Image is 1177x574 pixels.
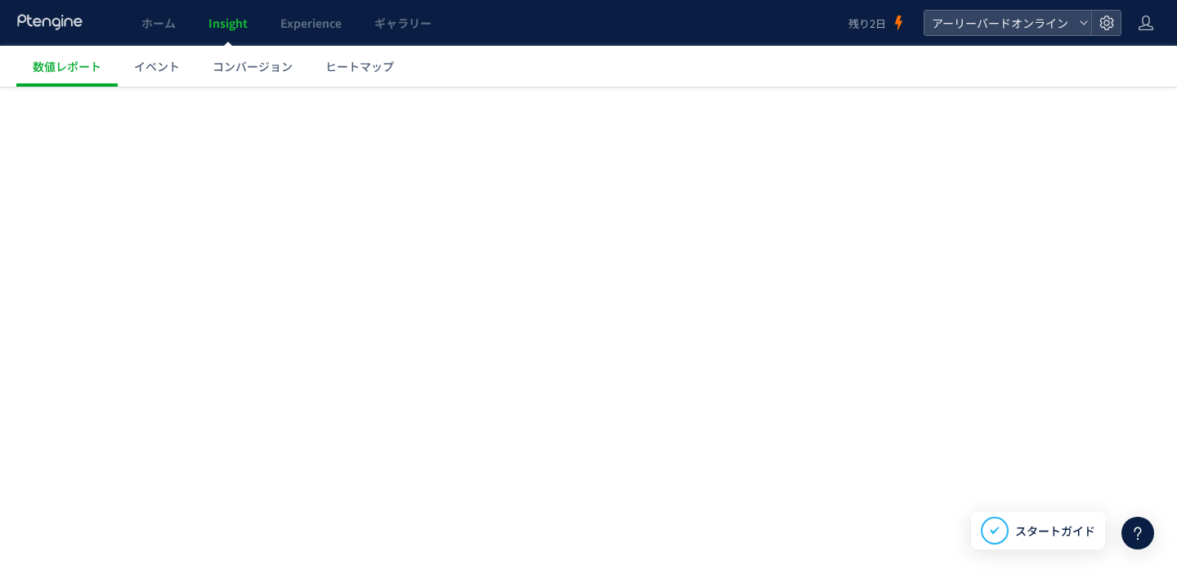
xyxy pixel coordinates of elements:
span: スタートガイド [1015,522,1095,540]
span: Insight [208,15,248,31]
span: イベント [134,58,180,74]
span: Experience [280,15,342,31]
span: ギャラリー [374,15,432,31]
span: アーリーバードオンライン [927,11,1072,35]
span: ヒートマップ [325,58,394,74]
span: ホーム [141,15,176,31]
span: 数値レポート [33,58,101,74]
span: コンバージョン [213,58,293,74]
span: 残り2日 [848,16,886,31]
